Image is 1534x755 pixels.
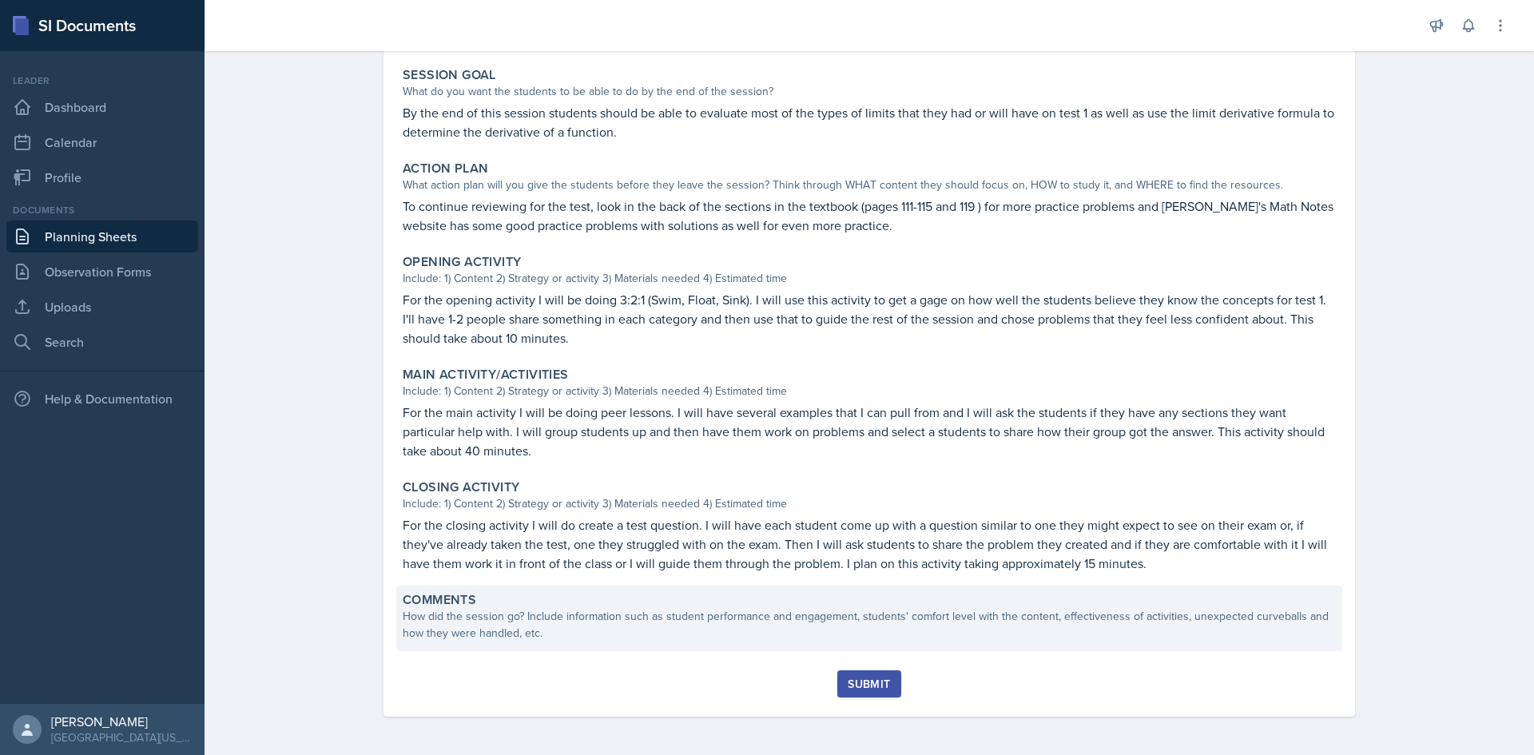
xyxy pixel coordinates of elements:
a: Search [6,326,198,358]
div: Include: 1) Content 2) Strategy or activity 3) Materials needed 4) Estimated time [403,495,1336,512]
div: How did the session go? Include information such as student performance and engagement, students'... [403,608,1336,642]
div: Help & Documentation [6,383,198,415]
a: Observation Forms [6,256,198,288]
label: Action Plan [403,161,488,177]
div: Documents [6,203,198,217]
button: Submit [837,670,900,697]
div: [GEOGRAPHIC_DATA][US_STATE] in [GEOGRAPHIC_DATA] [51,729,192,745]
label: Closing Activity [403,479,519,495]
div: What do you want the students to be able to do by the end of the session? [403,83,1336,100]
a: Profile [6,161,198,193]
a: Dashboard [6,91,198,123]
div: Leader [6,74,198,88]
p: To continue reviewing for the test, look in the back of the sections in the textbook (pages 111-1... [403,197,1336,235]
p: For the opening activity I will be doing 3:2:1 (Swim, Float, Sink). I will use this activity to g... [403,290,1336,348]
p: For the closing activity I will do create a test question. I will have each student come up with ... [403,515,1336,573]
label: Comments [403,592,476,608]
div: Include: 1) Content 2) Strategy or activity 3) Materials needed 4) Estimated time [403,270,1336,287]
div: Include: 1) Content 2) Strategy or activity 3) Materials needed 4) Estimated time [403,383,1336,399]
a: Planning Sheets [6,221,198,252]
label: Session Goal [403,67,496,83]
a: Calendar [6,126,198,158]
div: What action plan will you give the students before they leave the session? Think through WHAT con... [403,177,1336,193]
a: Uploads [6,291,198,323]
div: [PERSON_NAME] [51,713,192,729]
p: For the main activity I will be doing peer lessons. I will have several examples that I can pull ... [403,403,1336,460]
label: Opening Activity [403,254,521,270]
div: Submit [848,678,890,690]
p: By the end of this session students should be able to evaluate most of the types of limits that t... [403,103,1336,141]
label: Main Activity/Activities [403,367,569,383]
